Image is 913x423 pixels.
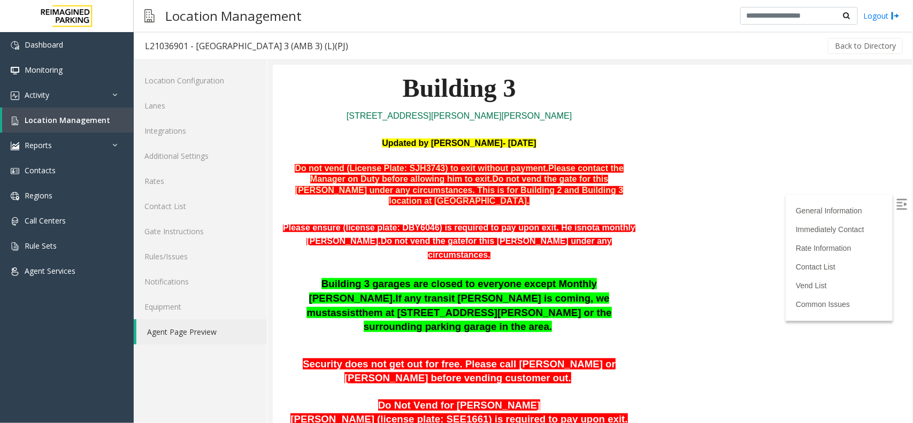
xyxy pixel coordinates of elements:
img: 'icon' [11,41,19,50]
a: Rate Information [523,179,579,187]
img: pageIcon [144,3,155,29]
img: 'icon' [11,242,19,251]
a: Rates [134,168,267,194]
a: Common Issues [523,235,577,243]
a: Contact List [134,194,267,219]
span: Monitoring [25,65,63,75]
span: Dashboard [25,40,63,50]
a: Immediately Contact [523,160,592,168]
span: Please contact the Manager on Duty before allowing him to exit. [37,98,351,118]
a: Logout [863,10,900,21]
img: logout [891,10,900,21]
span: Do not vend the gate for this [PERSON_NAME] under any circumstances. This is for Building 2 and B... [22,109,350,140]
span: Contacts [25,165,56,175]
span: not [309,158,323,167]
span: Agent Services [25,266,75,276]
div: L21036901 - [GEOGRAPHIC_DATA] 3 (AMB 3) (L)(PJ) [145,39,348,53]
a: Rules/Issues [134,244,267,269]
span: them at [STREET_ADDRESS][PERSON_NAME] or the surrounding parking garage in the area. [86,242,339,267]
span: for this [PERSON_NAME] under any circumstances. [155,171,339,194]
img: 'icon' [11,217,19,226]
img: 'icon' [11,66,19,75]
span: Location Management [25,115,110,125]
a: Lanes [134,93,267,118]
img: 'icon' [11,192,19,201]
img: 'icon' [11,142,19,150]
a: Additional Settings [134,143,267,168]
span: Building 3 garages are closed to everyone except Monthly [PERSON_NAME]. [36,213,325,239]
span: Do not vend (License Plate: SJH3743) to exit without payment. [22,98,275,107]
b: Do Not Vend for [PERSON_NAME] [105,334,268,345]
span: Building 3 [129,9,243,37]
a: General Information [523,141,589,150]
span: Rule Sets [25,241,57,251]
img: 'icon' [11,117,19,125]
img: 'icon' [11,91,19,100]
span: Please ensure (license plate: DBY6046) is required to pay upon exit. He is [10,158,309,167]
span: [PERSON_NAME] (license plate: SEE1661) is required to pay upon exit. She is [16,348,355,375]
span: Do not vend the gate [108,171,193,180]
button: Back to Directory [828,38,903,54]
a: Gate Instructions [134,219,267,244]
img: Open/Close Sidebar Menu [624,134,634,144]
a: Vend List [523,216,554,225]
span: Regions [25,190,52,201]
font: Updated by [PERSON_NAME]- [DATE] [109,73,264,82]
a: Agent Page Preview [136,319,267,344]
a: Integrations [134,118,267,143]
a: Location Configuration [134,68,267,93]
span: Security does not get out for free. Please call [PERSON_NAME] or [PERSON_NAME] before vending cus... [30,293,343,318]
b: not a monthly [PERSON_NAME]. [16,348,355,375]
span: Activity [25,90,49,100]
span: Call Centers [25,216,66,226]
img: 'icon' [11,267,19,276]
a: Contact List [523,197,563,206]
a: Notifications [134,269,267,294]
span: Reports [25,140,52,150]
a: [STREET_ADDRESS][PERSON_NAME][PERSON_NAME] [74,46,299,55]
h3: Location Management [160,3,307,29]
span: If any transit [PERSON_NAME] is coming, we must [34,227,336,253]
a: Equipment [134,294,267,319]
img: 'icon' [11,167,19,175]
span: a monthly [PERSON_NAME]. [34,158,363,181]
span: assist [58,242,86,253]
a: Location Management [2,107,134,133]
